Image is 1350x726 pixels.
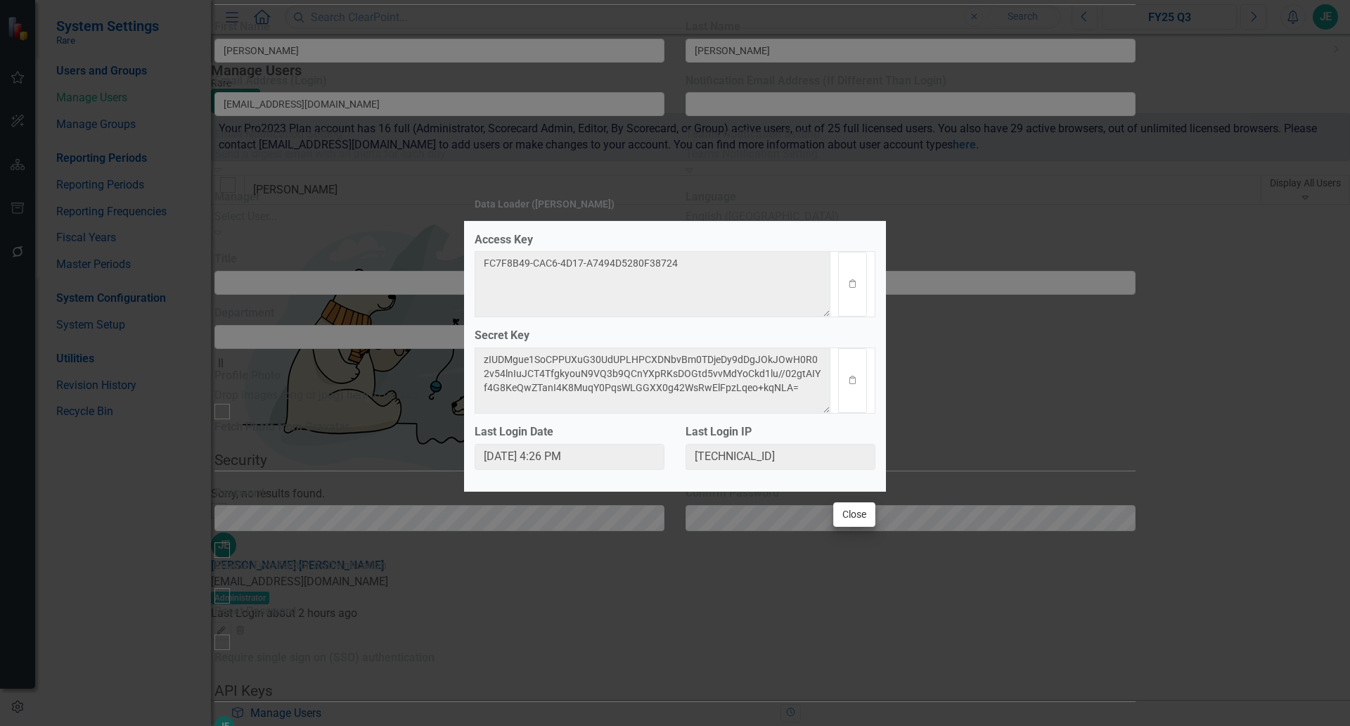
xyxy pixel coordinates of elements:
textarea: zIUDMgue1SoCPPUXuG30UdUPLHPCXDNbvBm0TDjeDy9dDgJOkJOwH0R02v54lnIuJCT4TfgkyouN9VQ3b9QCnYXpRKsDOGtd5... [475,348,830,414]
textarea: FC7F8B49-CAC6-4D17-A7494D5280F38724 [475,251,830,317]
label: Last Login IP [686,424,752,440]
label: Access Key [475,232,533,248]
button: Close [833,502,875,527]
label: Last Login Date [475,424,553,440]
div: Data Loader ([PERSON_NAME]) [475,199,615,210]
label: Secret Key [475,328,529,344]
